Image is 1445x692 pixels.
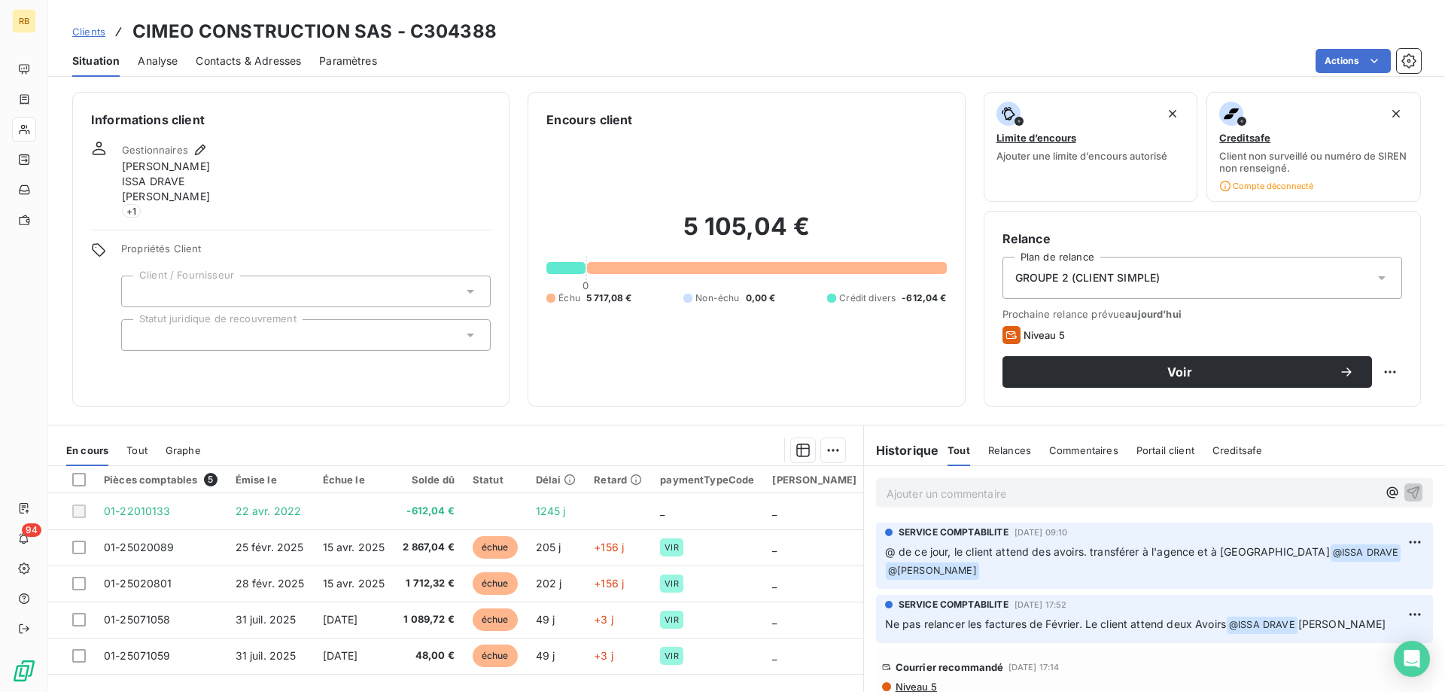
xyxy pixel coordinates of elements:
[122,189,210,204] span: [PERSON_NAME]
[132,18,497,45] h3: CIMEO CONSTRUCTION SAS - C304388
[1331,544,1401,562] span: @ ISSA DRAVE
[899,598,1008,611] span: SERVICE COMPTABILITE
[22,523,41,537] span: 94
[236,541,304,553] span: 25 févr. 2025
[1002,356,1372,388] button: Voir
[323,474,385,486] div: Échue le
[1125,308,1182,320] span: aujourd’hui
[1021,366,1339,378] span: Voir
[12,9,36,33] div: RB
[594,577,624,590] span: +156 j
[104,473,218,486] div: Pièces comptables
[323,577,385,590] span: 15 avr. 2025
[166,444,201,456] span: Graphe
[594,649,613,662] span: +3 j
[72,53,120,69] span: Situation
[586,291,632,305] span: 5 717,08 €
[896,661,1004,673] span: Courrier recommandé
[899,526,1008,539] span: SERVICE COMPTABILITE
[72,24,105,39] a: Clients
[1136,444,1194,456] span: Portail client
[886,562,979,580] span: @ [PERSON_NAME]
[1002,308,1402,320] span: Prochaine relance prévue
[1015,270,1161,285] span: GROUPE 2 (CLIENT SIMPLE)
[665,579,678,588] span: VIR
[536,505,566,517] span: 1245 j
[772,541,777,553] span: _
[403,648,455,663] span: 48,00 €
[1219,150,1408,174] span: Client non surveillé ou numéro de SIREN non renseigné.
[403,474,455,486] div: Solde dû
[1015,600,1067,609] span: [DATE] 17:52
[323,649,358,662] span: [DATE]
[138,53,178,69] span: Analyse
[473,474,518,486] div: Statut
[772,474,856,486] div: [PERSON_NAME]
[236,474,305,486] div: Émise le
[536,613,555,626] span: 49 j
[1015,528,1068,537] span: [DATE] 09:10
[885,617,1226,630] span: Ne pas relancer les factures de Février. Le client attend deux Avoirs
[403,576,455,591] span: 1 712,32 €
[403,504,455,519] span: -612,04 €
[134,328,146,342] input: Ajouter une valeur
[665,543,678,552] span: VIR
[902,291,946,305] span: -612,04 €
[104,505,171,517] span: 01-22010133
[1219,180,1313,192] span: Compte déconnecté
[403,540,455,555] span: 2 867,04 €
[996,132,1076,144] span: Limite d’encours
[104,649,171,662] span: 01-25071059
[91,111,491,129] h6: Informations client
[536,474,576,486] div: Délai
[772,505,777,517] span: _
[204,473,218,486] span: 5
[319,53,377,69] span: Paramètres
[948,444,970,456] span: Tout
[66,444,108,456] span: En cours
[196,53,301,69] span: Contacts & Adresses
[1008,663,1060,672] span: [DATE] 17:14
[839,291,896,305] span: Crédit divers
[473,572,518,595] span: échue
[236,649,297,662] span: 31 juil. 2025
[1206,92,1421,202] button: CreditsafeClient non surveillé ou numéro de SIREN non renseigné.Compte déconnecté
[660,474,754,486] div: paymentTypeCode
[1219,132,1270,144] span: Creditsafe
[104,541,175,553] span: 01-25020089
[536,541,561,553] span: 205 j
[594,541,624,553] span: +156 j
[236,505,302,517] span: 22 avr. 2022
[403,612,455,627] span: 1 089,72 €
[323,613,358,626] span: [DATE]
[772,649,777,662] span: _
[1049,444,1118,456] span: Commentaires
[695,291,739,305] span: Non-échu
[12,659,36,683] img: Logo LeanPay
[122,204,141,218] span: + 1
[1024,329,1065,341] span: Niveau 5
[536,649,555,662] span: 49 j
[536,577,562,590] span: 202 j
[134,285,146,298] input: Ajouter une valeur
[665,651,678,660] span: VIR
[104,577,172,590] span: 01-25020801
[660,505,665,517] span: _
[988,444,1031,456] span: Relances
[558,291,580,305] span: Échu
[1227,617,1297,634] span: @ ISSA DRAVE
[1316,49,1391,73] button: Actions
[72,26,105,38] span: Clients
[473,645,518,667] span: échue
[546,111,632,129] h6: Encours client
[583,279,589,291] span: 0
[122,144,188,156] span: Gestionnaires
[984,92,1198,202] button: Limite d’encoursAjouter une limite d’encours autorisé
[121,242,491,264] span: Propriétés Client
[594,474,642,486] div: Retard
[1298,617,1386,630] span: [PERSON_NAME]
[236,613,297,626] span: 31 juil. 2025
[1394,641,1430,677] div: Open Intercom Messenger
[122,174,185,189] span: ISSA DRAVE
[864,441,939,459] h6: Historique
